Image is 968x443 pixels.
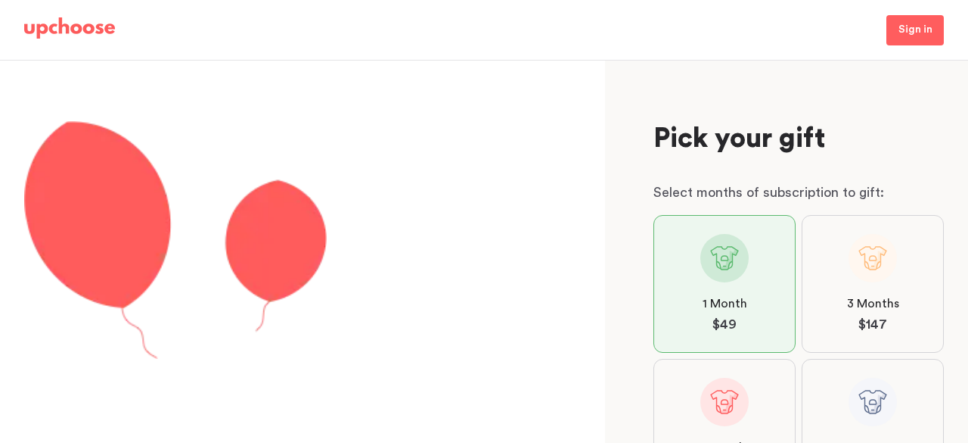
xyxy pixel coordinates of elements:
img: Stephanie registry [24,121,327,359]
p: Pick your gift [653,121,944,158]
span: $ 147 [858,316,887,334]
span: $ 49 [712,316,737,334]
p: Select months of subscription to gift: [653,182,944,203]
span: 1 Month [703,295,747,313]
span: 3 Months [847,295,899,313]
a: UpChoose [24,17,115,45]
img: UpChoose [24,17,115,39]
p: Sign in [898,21,932,39]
